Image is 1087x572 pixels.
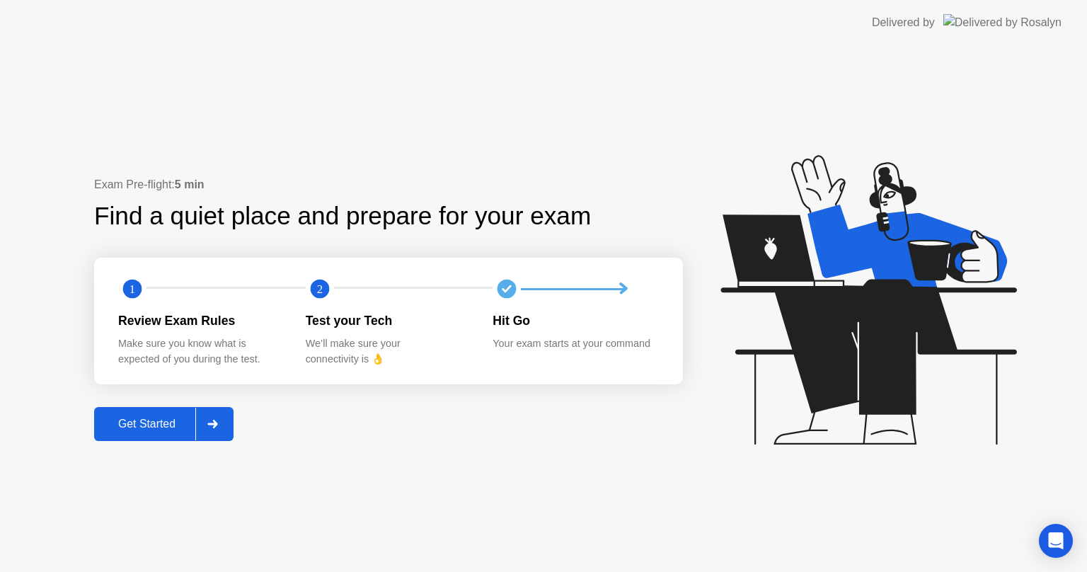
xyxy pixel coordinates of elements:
b: 5 min [175,178,205,190]
div: Test your Tech [306,311,471,330]
div: Hit Go [493,311,657,330]
div: Get Started [98,418,195,430]
div: Open Intercom Messenger [1039,524,1073,558]
div: Review Exam Rules [118,311,283,330]
text: 1 [130,282,135,296]
div: Make sure you know what is expected of you during the test. [118,336,283,367]
img: Delivered by Rosalyn [943,14,1062,30]
div: Find a quiet place and prepare for your exam [94,198,593,235]
text: 2 [317,282,323,296]
div: Delivered by [872,14,935,31]
div: Exam Pre-flight: [94,176,683,193]
div: We’ll make sure your connectivity is 👌 [306,336,471,367]
button: Get Started [94,407,234,441]
div: Your exam starts at your command [493,336,657,352]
